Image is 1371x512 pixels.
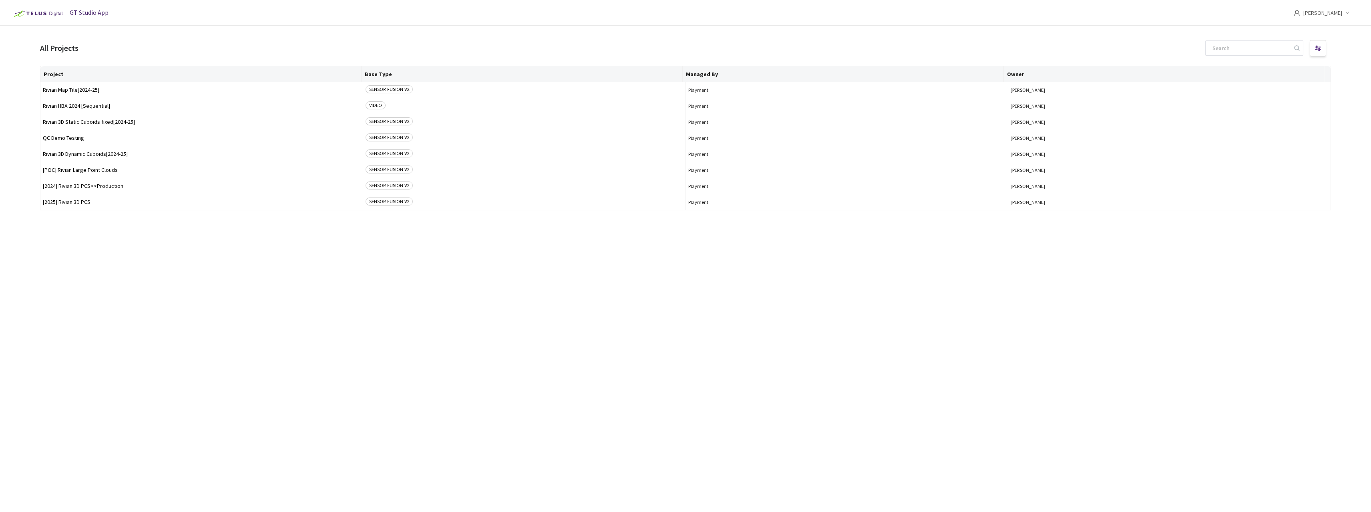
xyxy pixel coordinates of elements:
button: [PERSON_NAME] [1011,199,1328,205]
span: Playment [688,135,1006,141]
button: [PERSON_NAME] [1011,135,1328,141]
span: Rivian HBA 2024 [Sequential] [43,103,360,109]
span: SENSOR FUSION V2 [366,133,413,141]
button: [PERSON_NAME] [1011,151,1328,157]
span: SENSOR FUSION V2 [366,165,413,173]
span: Rivian Map Tile[2024-25] [43,87,360,93]
button: [PERSON_NAME] [1011,167,1328,173]
button: [PERSON_NAME] [1011,103,1328,109]
span: [2025] Rivian 3D PCS [43,199,360,205]
span: SENSOR FUSION V2 [366,85,413,93]
span: SENSOR FUSION V2 [366,181,413,189]
span: GT Studio App [70,8,109,16]
span: Playment [688,183,1006,189]
span: VIDEO [366,101,386,109]
span: QC Demo Testing [43,135,360,141]
span: user [1294,10,1300,16]
img: Telus [10,7,65,20]
span: SENSOR FUSION V2 [366,117,413,125]
button: [PERSON_NAME] [1011,87,1328,93]
th: Managed By [683,66,1004,82]
span: SENSOR FUSION V2 [366,198,413,206]
span: Playment [688,151,1006,157]
th: Project [40,66,362,82]
input: Search [1208,41,1293,55]
span: [POC] Rivian Large Point Clouds [43,167,360,173]
span: Rivian 3D Dynamic Cuboids[2024-25] [43,151,360,157]
span: down [1345,11,1349,15]
div: All Projects [40,42,78,54]
button: [PERSON_NAME] [1011,183,1328,189]
span: Playment [688,119,1006,125]
span: Playment [688,167,1006,173]
span: Rivian 3D Static Cuboids fixed[2024-25] [43,119,360,125]
button: [PERSON_NAME] [1011,119,1328,125]
span: Playment [688,103,1006,109]
span: SENSOR FUSION V2 [366,149,413,157]
span: [2024] Rivian 3D PCS<>Production [43,183,360,189]
th: Base Type [362,66,683,82]
span: Playment [688,87,1006,93]
span: Playment [688,199,1006,205]
th: Owner [1004,66,1325,82]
